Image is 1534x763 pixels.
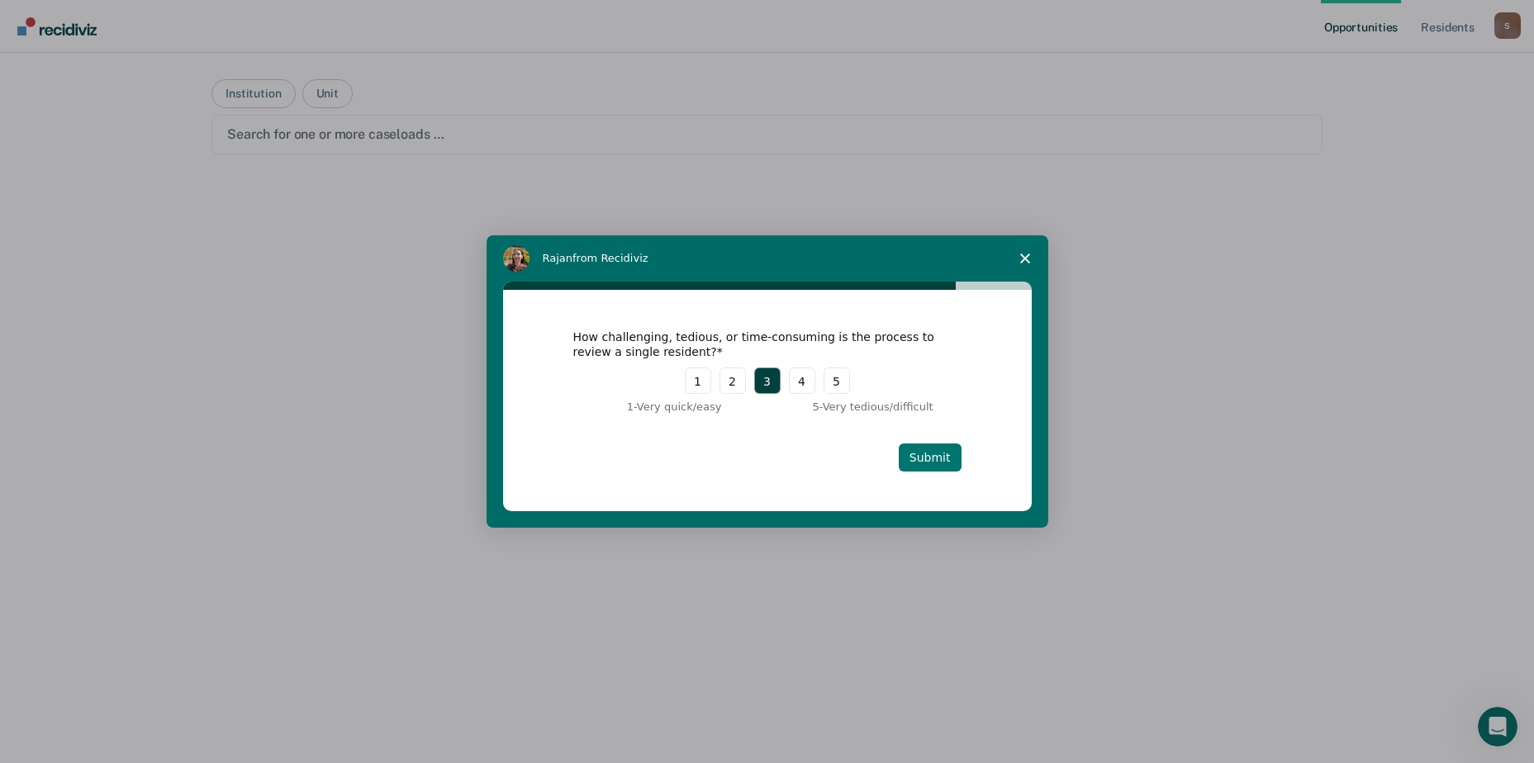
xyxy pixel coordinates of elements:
[813,399,962,415] div: 5 - Very tedious/difficult
[720,367,746,394] button: 2
[1002,235,1048,282] span: Close survey
[824,367,850,394] button: 5
[543,252,573,264] span: Rajan
[503,245,530,272] img: Profile image for Rajan
[685,367,711,394] button: 1
[899,443,962,472] button: Submit
[754,367,781,394] button: 3
[572,252,648,264] span: from Recidiviz
[573,399,722,415] div: 1 - Very quick/easy
[789,367,815,394] button: 4
[573,329,937,359] div: How challenging, tedious, or time-consuming is the process to review a single resident?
